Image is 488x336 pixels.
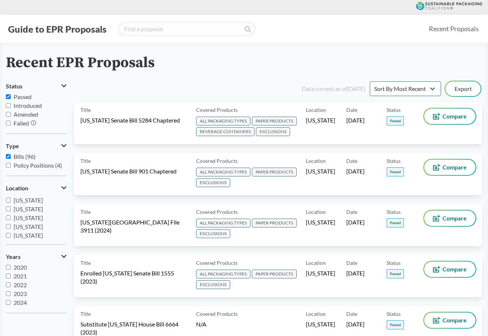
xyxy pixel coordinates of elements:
[196,127,254,136] span: BEVERAGE CONTAINERS
[387,218,404,227] span: Passed
[196,168,250,176] span: ALL PACKAGING TYPES
[118,22,256,36] input: Find a proposal
[14,162,62,169] span: Policy Positions (4)
[196,270,250,278] span: ALL PACKAGING TYPES
[6,207,11,211] input: [US_STATE]
[256,127,290,136] span: EXCLUSIONS
[6,55,155,71] h2: Recent EPR Proposals
[80,208,91,216] span: Title
[442,164,467,170] span: Compare
[442,317,467,323] span: Compare
[306,106,326,114] span: Location
[14,102,42,109] span: Introduced
[14,111,38,118] span: Amended
[196,106,238,114] span: Covered Products
[346,269,365,277] span: [DATE]
[6,140,66,152] button: Type
[387,269,404,278] span: Passed
[14,264,27,271] span: 2020
[346,218,365,226] span: [DATE]
[6,224,11,229] input: [US_STATE]
[14,205,43,212] span: [US_STATE]
[306,320,335,328] span: [US_STATE]
[346,259,357,267] span: Date
[6,215,11,220] input: [US_STATE]
[387,259,401,267] span: Status
[196,229,230,238] span: EXCLUSIONS
[80,310,91,318] span: Title
[80,269,187,285] span: Enrolled [US_STATE] Senate Bill 1555 (2023)
[196,280,230,289] span: EXCLUSIONS
[14,290,27,297] span: 2023
[196,117,250,125] span: ALL PACKAGING TYPES
[6,300,11,305] input: 2024
[387,116,404,125] span: Passed
[14,232,43,239] span: [US_STATE]
[80,167,177,175] span: [US_STATE] Senate Bill 901 Chaptered
[387,208,401,216] span: Status
[80,106,91,114] span: Title
[252,117,297,125] span: PAPER PRODUCTS
[424,262,476,277] button: Compare
[6,185,28,191] span: Location
[346,157,357,165] span: Date
[306,167,335,175] span: [US_STATE]
[6,80,66,92] button: Status
[6,253,21,260] span: Years
[387,310,401,318] span: Status
[6,198,11,202] input: [US_STATE]
[252,219,297,227] span: PAPER PRODUCTS
[80,259,91,267] span: Title
[424,211,476,226] button: Compare
[14,120,29,127] span: Failed
[14,93,32,100] span: Passed
[6,233,11,238] input: [US_STATE]
[346,116,365,124] span: [DATE]
[306,218,335,226] span: [US_STATE]
[6,94,11,99] input: Passed
[6,112,11,117] input: Amended
[6,265,11,270] input: 2020
[196,178,230,187] span: EXCLUSIONS
[346,310,357,318] span: Date
[6,154,11,159] input: Bills (96)
[442,266,467,272] span: Compare
[14,197,43,204] span: [US_STATE]
[6,143,19,149] span: Type
[80,116,180,124] span: [US_STATE] Senate Bill 5284 Chaptered
[14,214,43,221] span: [US_STATE]
[346,320,365,328] span: [DATE]
[6,282,11,287] input: 2022
[306,116,335,124] span: [US_STATE]
[442,113,467,119] span: Compare
[14,153,36,160] span: Bills (96)
[80,157,91,165] span: Title
[14,281,27,288] span: 2022
[6,274,11,278] input: 2021
[6,251,66,263] button: Years
[252,270,297,278] span: PAPER PRODUCTS
[346,208,357,216] span: Date
[424,109,476,124] button: Compare
[196,157,238,165] span: Covered Products
[426,21,482,37] a: Recent Proposals
[6,291,11,296] input: 2023
[306,157,326,165] span: Location
[252,168,297,176] span: PAPER PRODUCTS
[424,313,476,328] button: Compare
[302,84,365,93] div: Data current as of [DATE]
[14,223,43,230] span: [US_STATE]
[6,103,11,108] input: Introduced
[6,23,109,35] button: Guide to EPR Proposals
[387,167,404,176] span: Passed
[6,121,11,125] input: Failed
[306,269,335,277] span: [US_STATE]
[196,310,238,318] span: Covered Products
[6,163,11,168] input: Policy Positions (4)
[6,182,66,194] button: Location
[14,273,27,280] span: 2021
[196,208,238,216] span: Covered Products
[424,160,476,175] button: Compare
[306,310,326,318] span: Location
[387,320,404,329] span: Passed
